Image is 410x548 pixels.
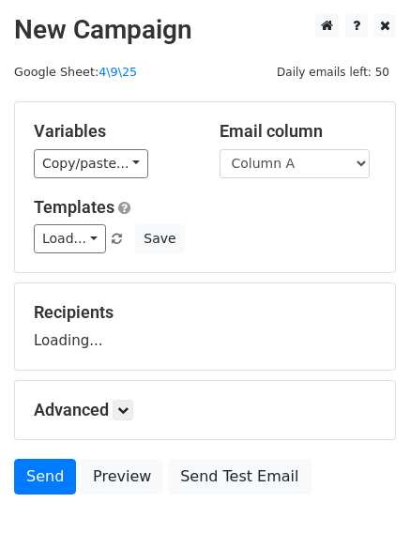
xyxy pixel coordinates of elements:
a: Copy/paste... [34,149,148,178]
h5: Recipients [34,302,376,323]
a: Daily emails left: 50 [270,65,396,79]
h2: New Campaign [14,14,396,46]
span: Daily emails left: 50 [270,62,396,83]
h5: Variables [34,121,191,142]
a: Templates [34,197,114,217]
div: Loading... [34,302,376,351]
a: Send Test Email [168,459,311,495]
button: Save [135,224,184,253]
h5: Advanced [34,400,376,420]
a: Load... [34,224,106,253]
a: Send [14,459,76,495]
h5: Email column [220,121,377,142]
small: Google Sheet: [14,65,137,79]
a: 4\9\25 [99,65,137,79]
a: Preview [81,459,163,495]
